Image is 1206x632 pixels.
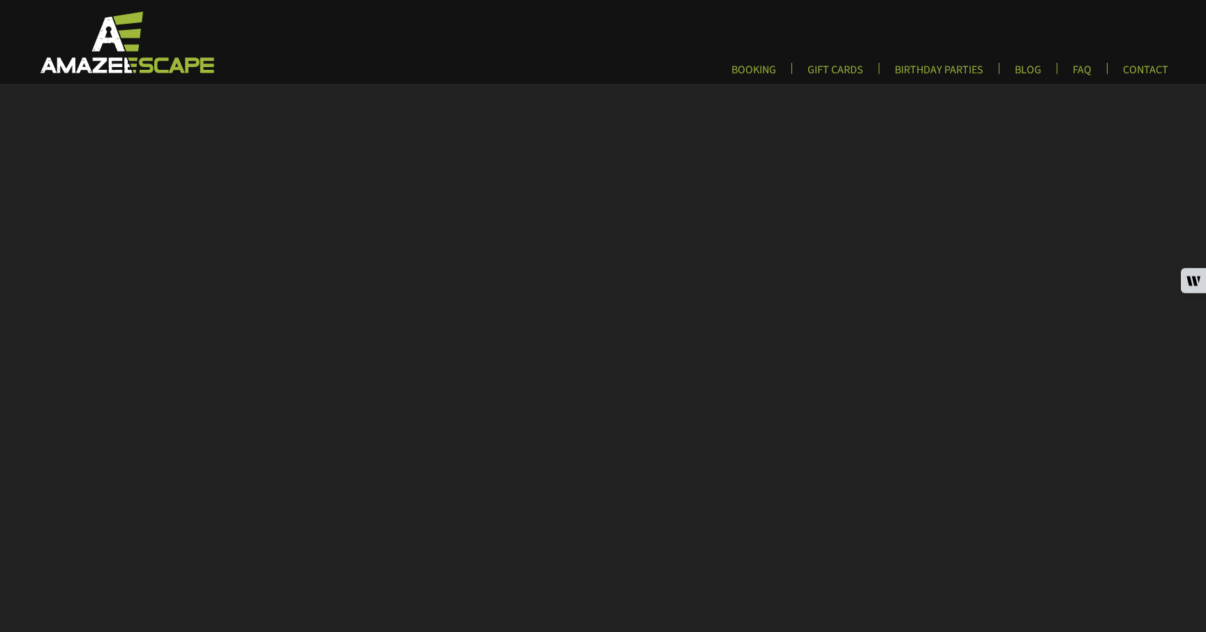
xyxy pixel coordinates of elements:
a: GIFT CARDS [796,63,874,86]
a: FAQ [1062,63,1103,86]
a: BLOG [1004,63,1052,86]
a: BIRTHDAY PARTIES [884,63,995,86]
img: Escape Room Game in Boston Area [22,10,229,74]
a: BOOKING [720,63,787,86]
a: CONTACT [1112,63,1179,86]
